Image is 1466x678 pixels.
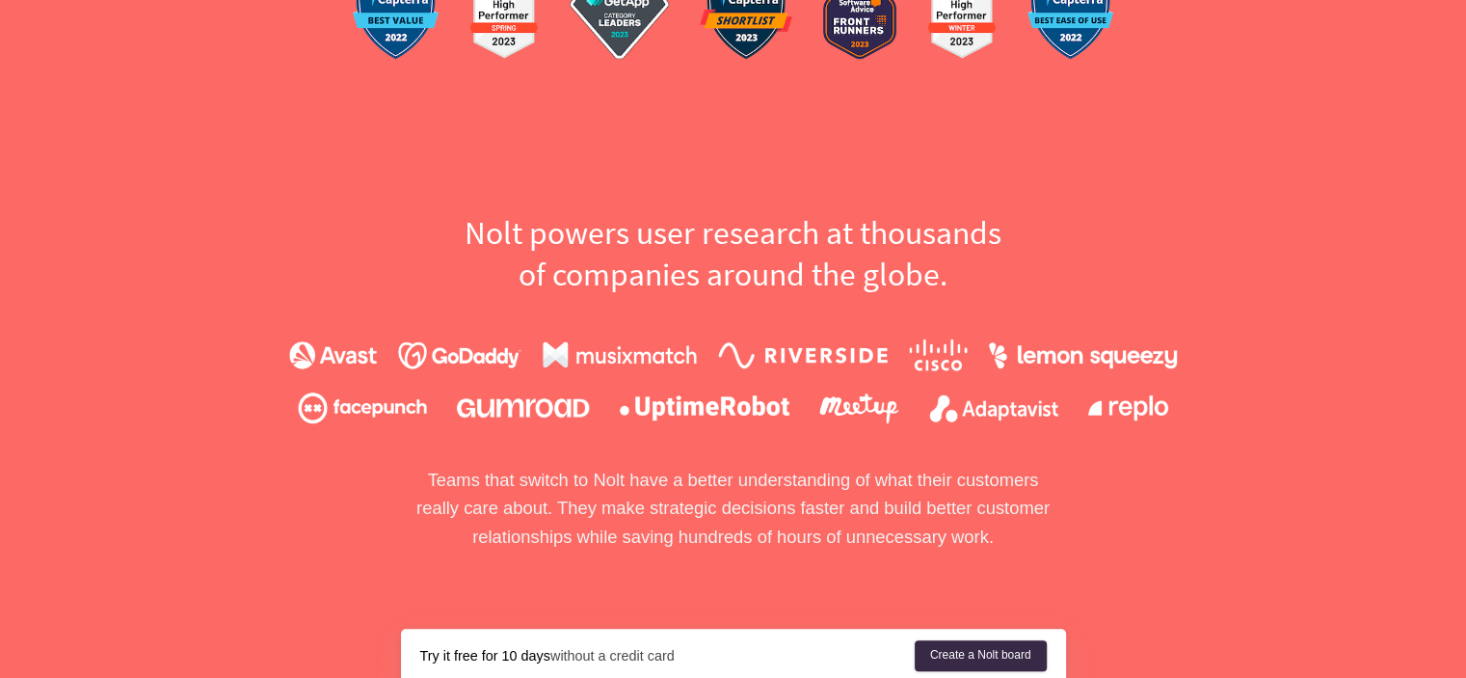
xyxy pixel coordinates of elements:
img: gumroad.2d33986aca.png [457,398,590,418]
a: Create a Nolt board [915,639,1047,670]
img: facepunch.2d9380a33e.png [298,393,427,422]
img: riverside.224b59c4e9.png [718,342,888,368]
img: replo.43f45c7cdc.png [1088,395,1168,420]
img: avast.6829f2e004.png [289,341,377,369]
img: meetup.9107d9babc.png [819,393,899,423]
div: without a credit card [420,645,915,664]
strong: Try it free for 10 days [420,647,550,663]
img: lemonsqueezy.bc0263d410.png [989,342,1177,368]
img: uptimerobot.920923f729.png [620,395,789,420]
img: cisco.095899e268.png [909,339,968,371]
img: adaptavist.4060977e04.png [929,394,1058,422]
img: godaddy.fea34582f6.png [398,341,521,369]
img: musixmatch.134dacf828.png [543,341,697,368]
h2: Nolt powers user research at thousands of companies around the globe. [401,212,1066,296]
p: Teams that switch to Nolt have a better understanding of what their customers really care about. ... [401,466,1066,551]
